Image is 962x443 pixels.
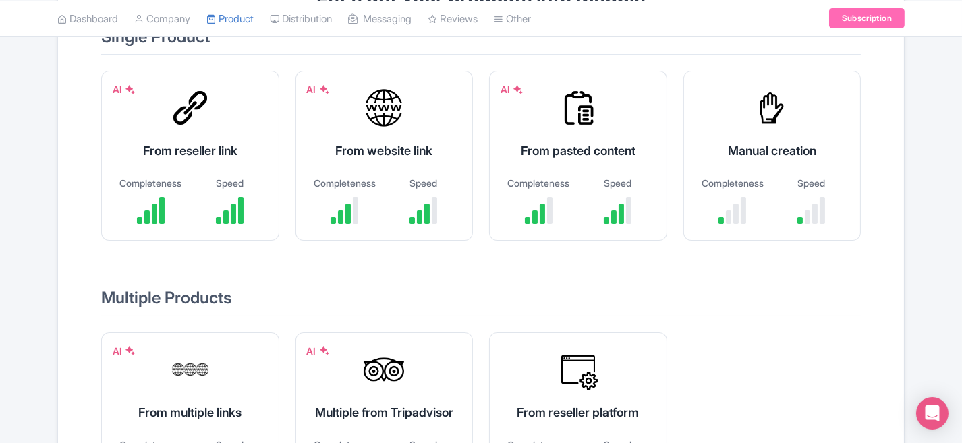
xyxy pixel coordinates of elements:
[307,82,330,96] div: AI
[101,289,861,316] h2: Multiple Products
[585,176,650,190] div: Speed
[312,403,457,421] div: Multiple from Tripadvisor
[319,345,330,356] img: AI Symbol
[779,176,844,190] div: Speed
[312,142,457,160] div: From website link
[312,176,378,190] div: Completeness
[197,176,262,190] div: Speed
[501,82,524,96] div: AI
[101,28,861,55] h2: Single Product
[118,176,183,190] div: Completeness
[513,84,524,95] img: AI Symbol
[113,344,136,358] div: AI
[829,8,905,28] a: Subscription
[125,345,136,356] img: AI Symbol
[506,176,571,190] div: Completeness
[683,71,861,257] a: Manual creation Completeness Speed
[319,84,330,95] img: AI Symbol
[118,403,262,421] div: From multiple links
[125,84,136,95] img: AI Symbol
[307,344,330,358] div: AI
[113,82,136,96] div: AI
[700,176,766,190] div: Completeness
[916,397,949,430] div: Open Intercom Messenger
[391,176,456,190] div: Speed
[506,142,650,160] div: From pasted content
[506,403,650,421] div: From reseller platform
[118,142,262,160] div: From reseller link
[700,142,845,160] div: Manual creation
